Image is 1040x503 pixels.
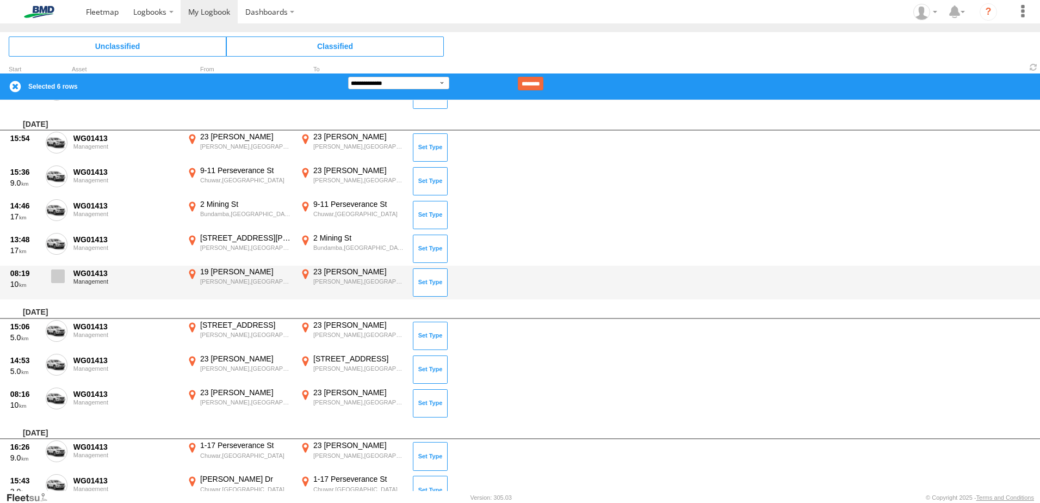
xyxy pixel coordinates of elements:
[298,67,407,72] div: To
[10,201,40,211] div: 14:46
[298,132,407,163] label: Click to View Event Location
[413,442,448,470] button: Click to Set
[10,476,40,486] div: 15:43
[185,440,294,472] label: Click to View Event Location
[185,233,294,265] label: Click to View Event Location
[313,365,405,372] div: [PERSON_NAME],[GEOGRAPHIC_DATA]
[72,67,181,72] div: Asset
[185,267,294,298] label: Click to View Event Location
[73,177,179,183] div: Management
[200,165,292,175] div: 9-11 Perseverance St
[313,199,405,209] div: 9-11 Perseverance St
[413,201,448,229] button: Click to Set
[73,442,179,452] div: WG01413
[926,494,1034,501] div: © Copyright 2025 -
[10,333,40,342] div: 5.0
[73,355,179,365] div: WG01413
[200,244,292,251] div: [PERSON_NAME],[GEOGRAPHIC_DATA]
[73,476,179,486] div: WG01413
[10,279,40,289] div: 10
[10,322,40,332] div: 15:06
[313,176,405,184] div: [PERSON_NAME],[GEOGRAPHIC_DATA]
[73,399,179,406] div: Management
[73,244,179,251] div: Management
[73,133,179,143] div: WG01413
[298,388,407,419] label: Click to View Event Location
[313,278,405,285] div: [PERSON_NAME],[GEOGRAPHIC_DATA]
[976,494,1034,501] a: Terms and Conditions
[10,246,40,255] div: 17
[413,268,448,297] button: Click to Set
[413,355,448,384] button: Click to Set
[313,354,405,364] div: [STREET_ADDRESS]
[73,332,179,338] div: Management
[200,199,292,209] div: 2 Mining St
[298,233,407,265] label: Click to View Event Location
[10,235,40,244] div: 13:48
[10,268,40,278] div: 08:19
[200,331,292,339] div: [PERSON_NAME],[GEOGRAPHIC_DATA]
[73,278,179,285] div: Management
[10,133,40,143] div: 15:54
[200,354,292,364] div: 23 [PERSON_NAME]
[413,389,448,418] button: Click to Set
[200,267,292,277] div: 19 [PERSON_NAME]
[313,474,405,484] div: 1-17 Perseverance St
[226,36,444,56] span: Click to view Classified Trips
[10,212,40,222] div: 17
[73,322,179,332] div: WG01413
[200,278,292,285] div: [PERSON_NAME],[GEOGRAPHIC_DATA]
[313,143,405,150] div: [PERSON_NAME],[GEOGRAPHIC_DATA]
[200,365,292,372] div: [PERSON_NAME],[GEOGRAPHIC_DATA]
[10,400,40,410] div: 10
[313,132,405,142] div: 23 [PERSON_NAME]
[200,320,292,330] div: [STREET_ADDRESS]
[10,389,40,399] div: 08:16
[73,365,179,372] div: Management
[313,388,405,397] div: 23 [PERSON_NAME]
[10,453,40,463] div: 9.0
[1027,62,1040,72] span: Refresh
[185,388,294,419] label: Click to View Event Location
[6,492,56,503] a: Visit our Website
[298,267,407,298] label: Click to View Event Location
[200,233,292,243] div: [STREET_ADDRESS][PERSON_NAME]
[73,211,179,217] div: Management
[313,244,405,251] div: Bundamba,[GEOGRAPHIC_DATA]
[313,165,405,175] div: 23 [PERSON_NAME]
[313,452,405,459] div: [PERSON_NAME],[GEOGRAPHIC_DATA]
[200,440,292,450] div: 1-17 Perseverance St
[471,494,512,501] div: Version: 305.03
[980,3,997,21] i: ?
[298,199,407,231] label: Click to View Event Location
[73,167,179,177] div: WG01413
[10,178,40,188] div: 9.0
[73,268,179,278] div: WG01413
[200,474,292,484] div: [PERSON_NAME] Dr
[73,486,179,492] div: Management
[9,36,226,56] span: Click to view Unclassified Trips
[313,267,405,277] div: 23 [PERSON_NAME]
[298,320,407,352] label: Click to View Event Location
[10,487,40,496] div: 3.0
[313,440,405,450] div: 23 [PERSON_NAME]
[185,320,294,352] label: Click to View Event Location
[185,354,294,385] label: Click to View Event Location
[200,132,292,142] div: 23 [PERSON_NAME]
[9,80,22,93] label: Clear Selection
[413,322,448,350] button: Click to Set
[313,486,405,493] div: Chuwar,[GEOGRAPHIC_DATA]
[10,355,40,365] div: 14:53
[185,165,294,197] label: Click to View Event Location
[73,452,179,458] div: Management
[313,320,405,330] div: 23 [PERSON_NAME]
[73,201,179,211] div: WG01413
[909,4,941,20] div: Garry Newell
[10,167,40,177] div: 15:36
[185,199,294,231] label: Click to View Event Location
[298,165,407,197] label: Click to View Event Location
[313,233,405,243] div: 2 Mining St
[9,67,41,72] div: Click to Sort
[313,210,405,218] div: Chuwar,[GEOGRAPHIC_DATA]
[11,6,67,18] img: bmd-logo.svg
